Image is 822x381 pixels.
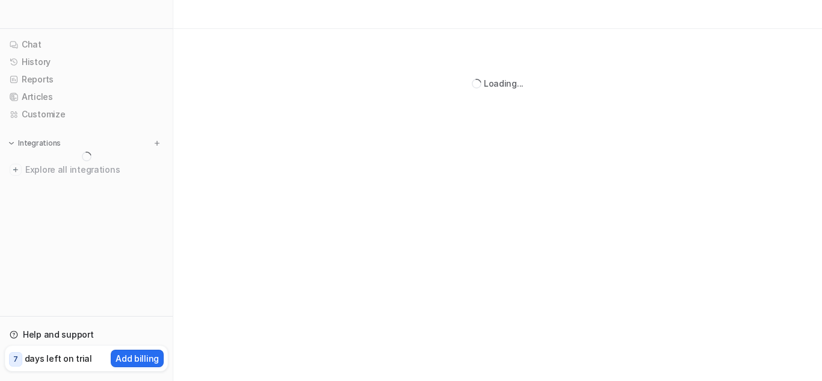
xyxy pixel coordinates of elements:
img: explore all integrations [10,164,22,176]
img: expand menu [7,139,16,147]
p: 7 [13,354,18,365]
a: Customize [5,106,168,123]
span: Explore all integrations [25,160,163,179]
a: Articles [5,88,168,105]
button: Add billing [111,350,164,367]
p: Integrations [18,138,61,148]
img: menu_add.svg [153,139,161,147]
a: Explore all integrations [5,161,168,178]
p: days left on trial [25,352,92,365]
a: Chat [5,36,168,53]
a: Reports [5,71,168,88]
div: Loading... [484,77,524,90]
p: Add billing [116,352,159,365]
button: Integrations [5,137,64,149]
a: History [5,54,168,70]
a: Help and support [5,326,168,343]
